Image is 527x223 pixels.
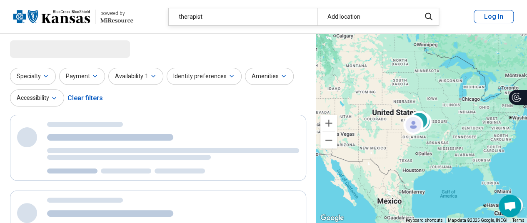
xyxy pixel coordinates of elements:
[409,111,429,131] div: 2
[245,68,294,85] button: Amenities
[317,8,416,25] div: Add location
[13,7,90,27] img: Blue Cross Blue Shield Kansas
[499,195,521,217] div: Open chat
[10,89,64,107] button: Accessibility
[448,218,507,223] span: Map data ©2025 Google, INEGI
[59,68,105,85] button: Payment
[13,7,133,27] a: Blue Cross Blue Shield Kansaspowered by
[167,68,242,85] button: Identity preferences
[10,40,80,57] span: Loading...
[10,68,56,85] button: Specialty
[145,72,148,81] span: 1
[320,115,337,131] button: Zoom in
[169,8,317,25] div: therapist
[108,68,163,85] button: Availability1
[474,10,514,23] button: Log In
[320,132,337,149] button: Zoom out
[512,218,525,223] a: Terms (opens in new tab)
[100,10,133,17] div: powered by
[67,88,103,108] div: Clear filters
